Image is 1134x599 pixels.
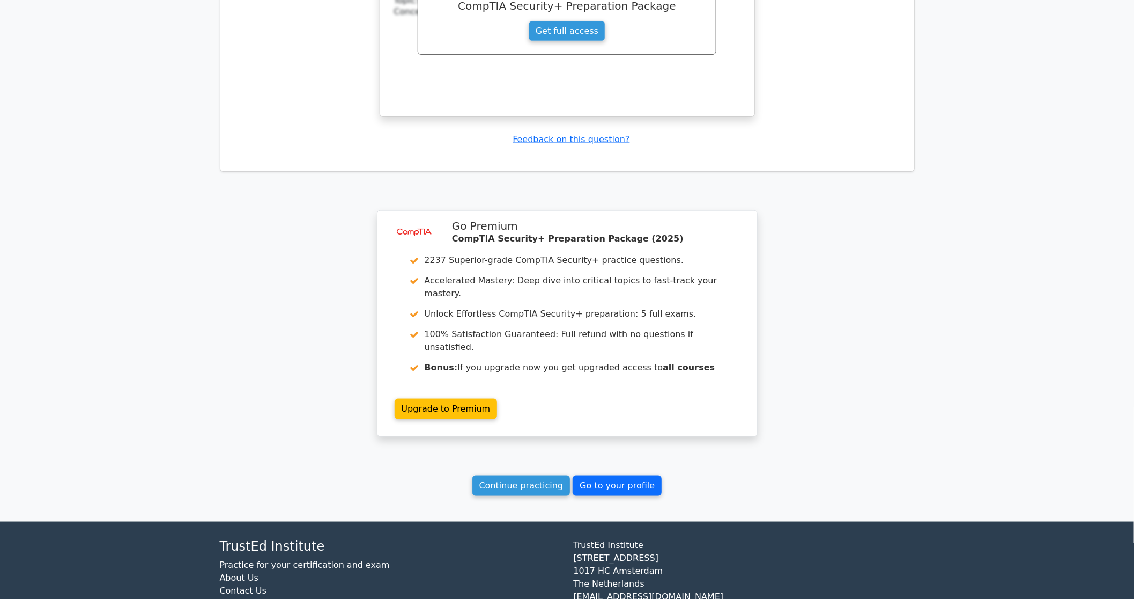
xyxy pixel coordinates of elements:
[220,586,266,596] a: Contact Us
[220,539,561,554] h4: TrustEd Institute
[472,476,570,496] a: Continue practicing
[220,560,390,570] a: Practice for your certification and exam
[529,21,605,41] a: Get full access
[513,134,629,144] a: Feedback on this question?
[394,6,740,18] div: Concept:
[573,476,662,496] a: Go to your profile
[220,573,258,583] a: About Us
[395,399,498,419] a: Upgrade to Premium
